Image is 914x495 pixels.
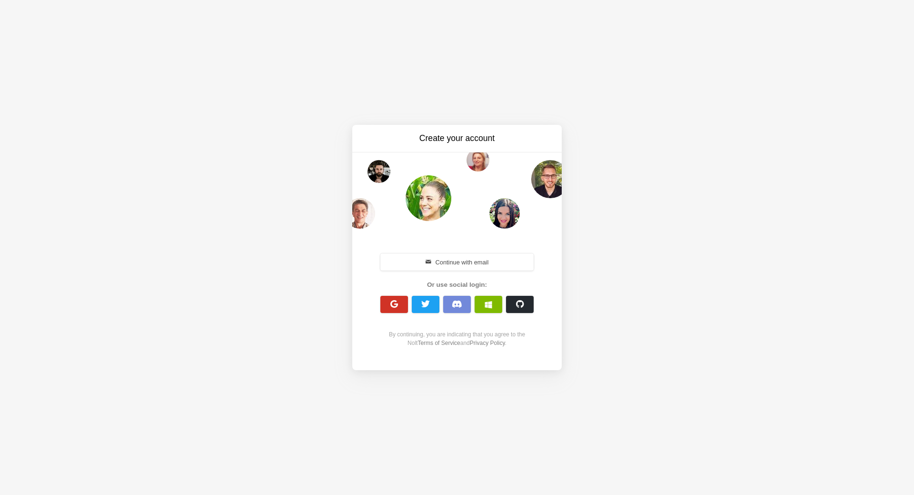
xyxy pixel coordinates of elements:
a: Privacy Policy [470,340,505,346]
div: By continuing, you are indicating that you agree to the Nolt and . [375,330,539,347]
div: Or use social login: [375,280,539,290]
a: Terms of Service [417,340,460,346]
h3: Create your account [377,132,537,144]
button: Continue with email [380,253,534,271]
